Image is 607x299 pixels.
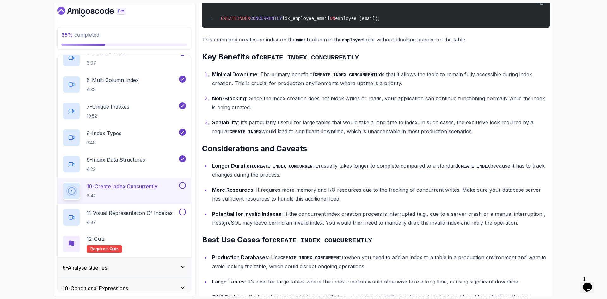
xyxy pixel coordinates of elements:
[63,49,186,67] button: 5-Partial Indexes6:07
[87,166,145,172] p: 4:22
[87,103,129,110] p: 7 - Unique Indexes
[202,52,550,62] h2: Key Benefits of
[61,32,99,38] span: completed
[237,16,250,21] span: INDEX
[202,144,550,154] h2: Considerations and Caveats
[212,161,550,179] p: : usually takes longer to complete compared to a standard because it has to track changes during ...
[221,16,237,21] span: CREATE
[87,113,129,119] p: 10:52
[212,71,257,78] strong: Minimal Downtime
[282,16,330,21] span: idx_employee_email
[458,164,490,169] code: CREATE INDEX
[212,94,550,112] p: : Since the index creation does not block writes or reads, your application can continue function...
[63,284,128,292] h3: 10 - Conditional Expressions
[212,211,281,217] strong: Potential for Invalid Indexes
[57,7,141,17] a: Dashboard
[63,76,186,93] button: 6-Multi Column Index4:32
[212,119,238,126] strong: Scalability
[335,16,380,21] span: employee (email);
[63,129,186,146] button: 8-Index Types3:49
[63,264,107,271] h3: 9 - Analyse Queries
[87,76,139,84] p: 6 - Multi Column Index
[296,38,309,43] code: email
[259,54,359,61] code: CREATE INDEX CONCURRENTLY
[63,102,186,120] button: 7-Unique Indexes10:52
[212,185,550,203] p: : It requires more memory and I/O resources due to the tracking of concurrent writes. Make sure y...
[212,70,550,88] p: : The primary benefit of is that it allows the table to remain fully accessible during index crea...
[90,246,110,252] span: Required-
[330,16,335,21] span: ON
[202,35,550,44] p: This command creates an index on the column in the table without blocking queries on the table.
[61,32,73,38] span: 35 %
[250,16,282,21] span: CONCURRENTLY
[212,95,246,102] strong: Non-Blocking
[110,246,118,252] span: quiz
[212,254,268,260] strong: Production Databases
[212,209,550,227] p: : If the concurrent index creation process is interrupted (e.g., due to a server crash or a manua...
[273,237,372,244] code: CREATE INDEX CONCURRENTLY
[212,278,245,285] strong: Large Tables
[212,118,550,136] p: : It’s particularly useful for large tables that would take a long time to index. In such cases, ...
[254,164,321,169] code: CREATE INDEX CONCURRENTLY
[342,38,363,43] code: employee
[315,72,381,78] code: CREATE INDEX CONCURRENTLY
[212,187,253,193] strong: More Resources
[212,163,253,169] strong: Longer Duration
[63,235,186,253] button: 12-QuizRequired-quiz
[230,129,261,134] code: CREATE INDEX
[87,193,157,199] p: 6:42
[87,129,121,137] p: 8 - Index Types
[212,253,550,271] p: : Use when you need to add an index to a table in a production environment and want to avoid lock...
[63,209,186,226] button: 11-Visual Representation Of Indexes4:37
[87,60,127,66] p: 6:07
[87,183,157,190] p: 10 - Create Index Cuncurrently
[87,235,105,243] p: 12 - Quiz
[87,140,121,146] p: 3:49
[87,86,139,93] p: 4:32
[87,209,173,217] p: 11 - Visual Representation Of Indexes
[58,278,191,298] button: 10-Conditional Expressions
[87,219,173,226] p: 4:37
[280,255,347,260] code: CREATE INDEX CONCURRENTLY
[63,155,186,173] button: 9-Index Data Structures4:22
[212,277,550,286] p: : It’s ideal for large tables where the index creation would otherwise take a long time, causing ...
[63,182,186,200] button: 10-Create Index Cuncurrently6:42
[58,258,191,278] button: 9-Analyse Queries
[202,235,550,245] h2: Best Use Cases for
[87,156,145,164] p: 9 - Index Data Structures
[580,274,601,293] iframe: chat widget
